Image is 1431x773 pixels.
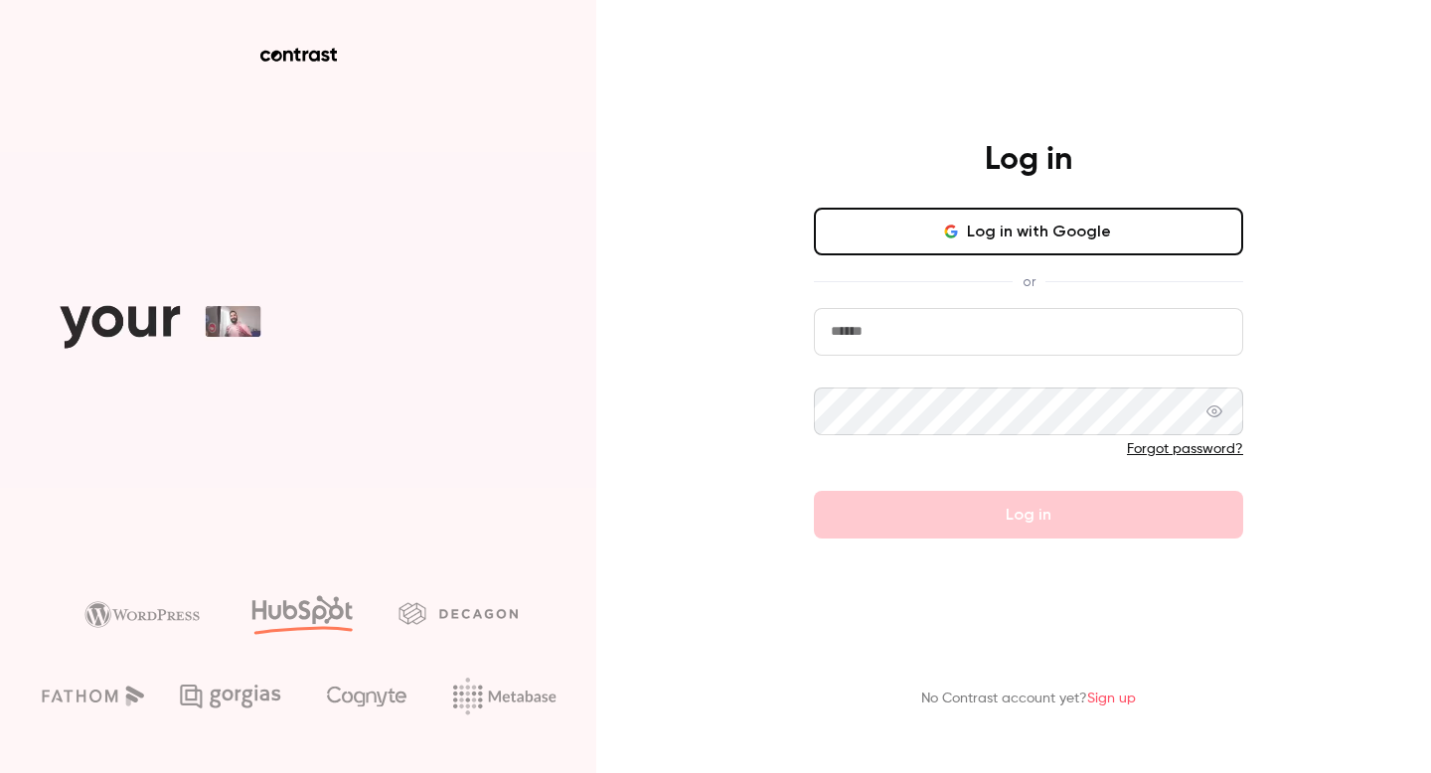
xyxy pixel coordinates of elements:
p: No Contrast account yet? [921,689,1136,709]
span: or [1013,271,1045,292]
a: Forgot password? [1127,442,1243,456]
a: Sign up [1087,692,1136,705]
button: Log in with Google [814,208,1243,255]
img: decagon [398,602,518,624]
h4: Log in [985,140,1072,180]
